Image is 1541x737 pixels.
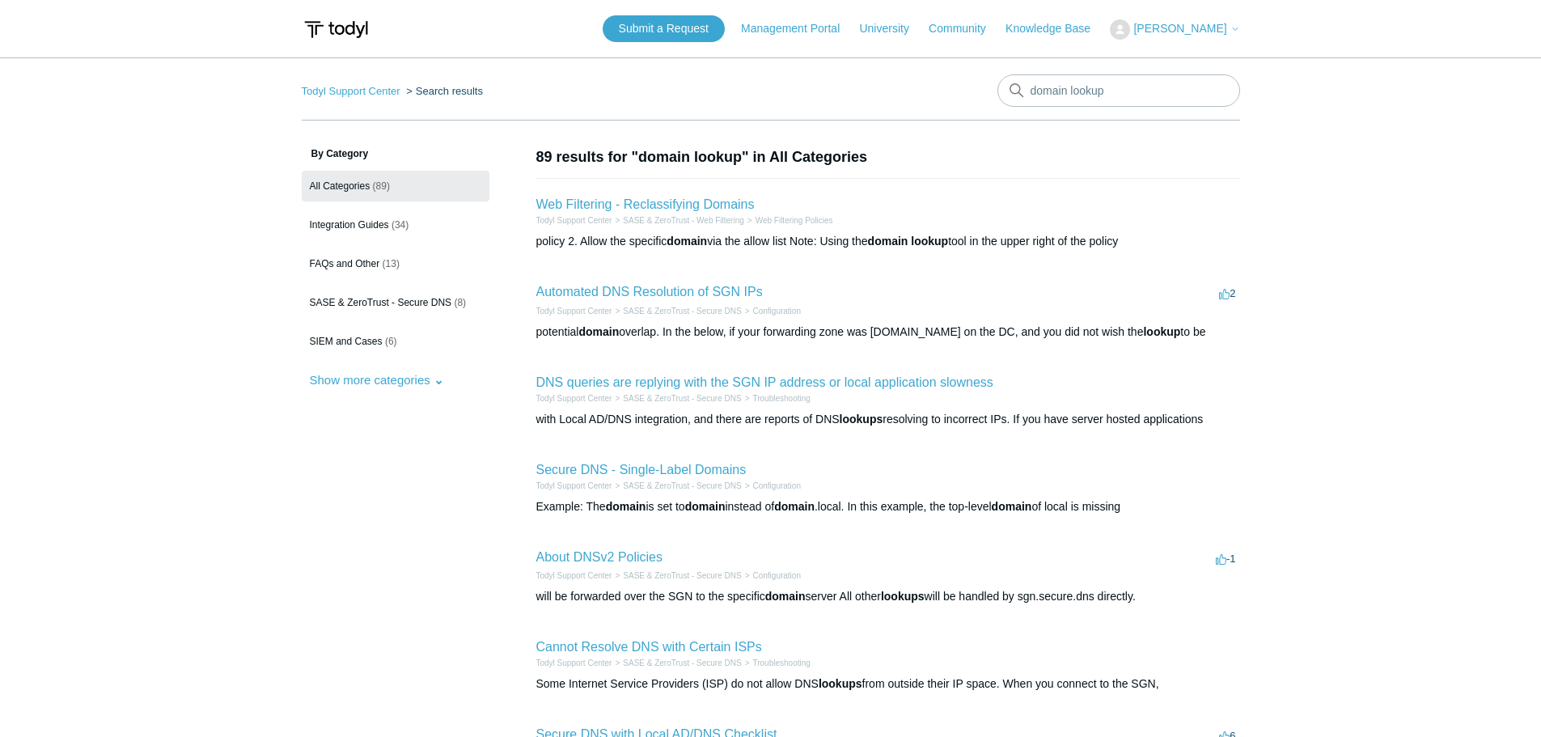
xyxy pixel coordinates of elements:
[302,171,489,201] a: All Categories (89)
[536,498,1240,515] div: Example: The is set to instead of .local. In this example, the top-level of local is missing
[302,15,370,44] img: Todyl Support Center Help Center home page
[310,219,389,231] span: Integration Guides
[302,85,400,97] a: Todyl Support Center
[752,481,800,490] a: Configuration
[1133,22,1226,35] span: [PERSON_NAME]
[536,394,612,403] a: Todyl Support Center
[623,481,741,490] a: SASE & ZeroTrust - Secure DNS
[612,392,741,405] li: SASE & ZeroTrust - Secure DNS
[536,146,1240,168] h1: 89 results for "domain lookup" in All Categories
[744,214,833,227] li: Web Filtering Policies
[536,375,993,389] a: DNS queries are replying with the SGN IP address or local application slowness
[302,326,489,357] a: SIEM and Cases (6)
[819,677,862,690] em: lookups
[765,590,806,603] em: domain
[612,480,741,492] li: SASE & ZeroTrust - Secure DNS
[536,571,612,580] a: Todyl Support Center
[742,480,801,492] li: Configuration
[756,216,833,225] a: Web Filtering Policies
[742,657,811,669] li: Troubleshooting
[992,500,1032,513] em: domain
[302,248,489,279] a: FAQs and Other (13)
[536,640,762,654] a: Cannot Resolve DNS with Certain ISPs
[742,570,801,582] li: Configuration
[997,74,1240,107] input: Search
[623,216,744,225] a: SASE & ZeroTrust - Web Filtering
[742,305,801,317] li: Configuration
[859,20,925,37] a: University
[392,219,409,231] span: (34)
[578,325,619,338] em: domain
[612,657,741,669] li: SASE & ZeroTrust - Secure DNS
[302,365,452,395] button: Show more categories
[310,258,380,269] span: FAQs and Other
[536,659,612,667] a: Todyl Support Center
[536,214,612,227] li: Todyl Support Center
[929,20,1002,37] a: Community
[752,659,810,667] a: Troubleshooting
[606,500,646,513] em: domain
[536,285,763,299] a: Automated DNS Resolution of SGN IPs
[536,324,1240,341] div: potential overlap. In the below, if your forwarding zone was [DOMAIN_NAME] on the DC, and you did...
[752,571,800,580] a: Configuration
[752,307,800,316] a: Configuration
[1219,287,1235,299] span: 2
[403,85,483,97] li: Search results
[685,500,726,513] em: domain
[385,336,397,347] span: (6)
[612,305,741,317] li: SASE & ZeroTrust - Secure DNS
[536,216,612,225] a: Todyl Support Center
[536,676,1240,693] div: Some Internet Service Providers (ISP) do not allow DNS from outside their IP space. When you conn...
[310,336,383,347] span: SIEM and Cases
[536,307,612,316] a: Todyl Support Center
[612,214,743,227] li: SASE & ZeroTrust - Web Filtering
[612,570,741,582] li: SASE & ZeroTrust - Secure DNS
[536,481,612,490] a: Todyl Support Center
[667,235,707,248] em: domain
[454,297,466,308] span: (8)
[536,657,612,669] li: Todyl Support Center
[302,85,404,97] li: Todyl Support Center
[774,500,815,513] em: domain
[310,180,370,192] span: All Categories
[868,235,949,248] em: domain lookup
[536,550,663,564] a: About DNSv2 Policies
[536,588,1240,605] div: will be forwarded over the SGN to the specific server All other will be handled by sgn.secure.dns...
[623,659,741,667] a: SASE & ZeroTrust - Secure DNS
[373,180,390,192] span: (89)
[1005,20,1107,37] a: Knowledge Base
[536,480,612,492] li: Todyl Support Center
[752,394,810,403] a: Troubleshooting
[1216,553,1236,565] span: -1
[536,197,755,211] a: Web Filtering - Reclassifying Domains
[623,571,741,580] a: SASE & ZeroTrust - Secure DNS
[536,392,612,405] li: Todyl Support Center
[536,411,1240,428] div: with Local AD/DNS integration, and there are reports of DNS resolving to incorrect IPs. If you ha...
[302,146,489,161] h3: By Category
[536,463,747,477] a: Secure DNS - Single-Label Domains
[840,413,883,426] em: lookups
[1110,19,1239,40] button: [PERSON_NAME]
[881,590,925,603] em: lookups
[536,305,612,317] li: Todyl Support Center
[302,210,489,240] a: Integration Guides (34)
[536,233,1240,250] div: policy 2. Allow the specific via the allow list Note: Using the tool in the upper right of the po...
[1143,325,1180,338] em: lookup
[623,307,741,316] a: SASE & ZeroTrust - Secure DNS
[536,570,612,582] li: Todyl Support Center
[302,287,489,318] a: SASE & ZeroTrust - Secure DNS (8)
[603,15,725,42] a: Submit a Request
[742,392,811,405] li: Troubleshooting
[741,20,856,37] a: Management Portal
[310,297,452,308] span: SASE & ZeroTrust - Secure DNS
[383,258,400,269] span: (13)
[623,394,741,403] a: SASE & ZeroTrust - Secure DNS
